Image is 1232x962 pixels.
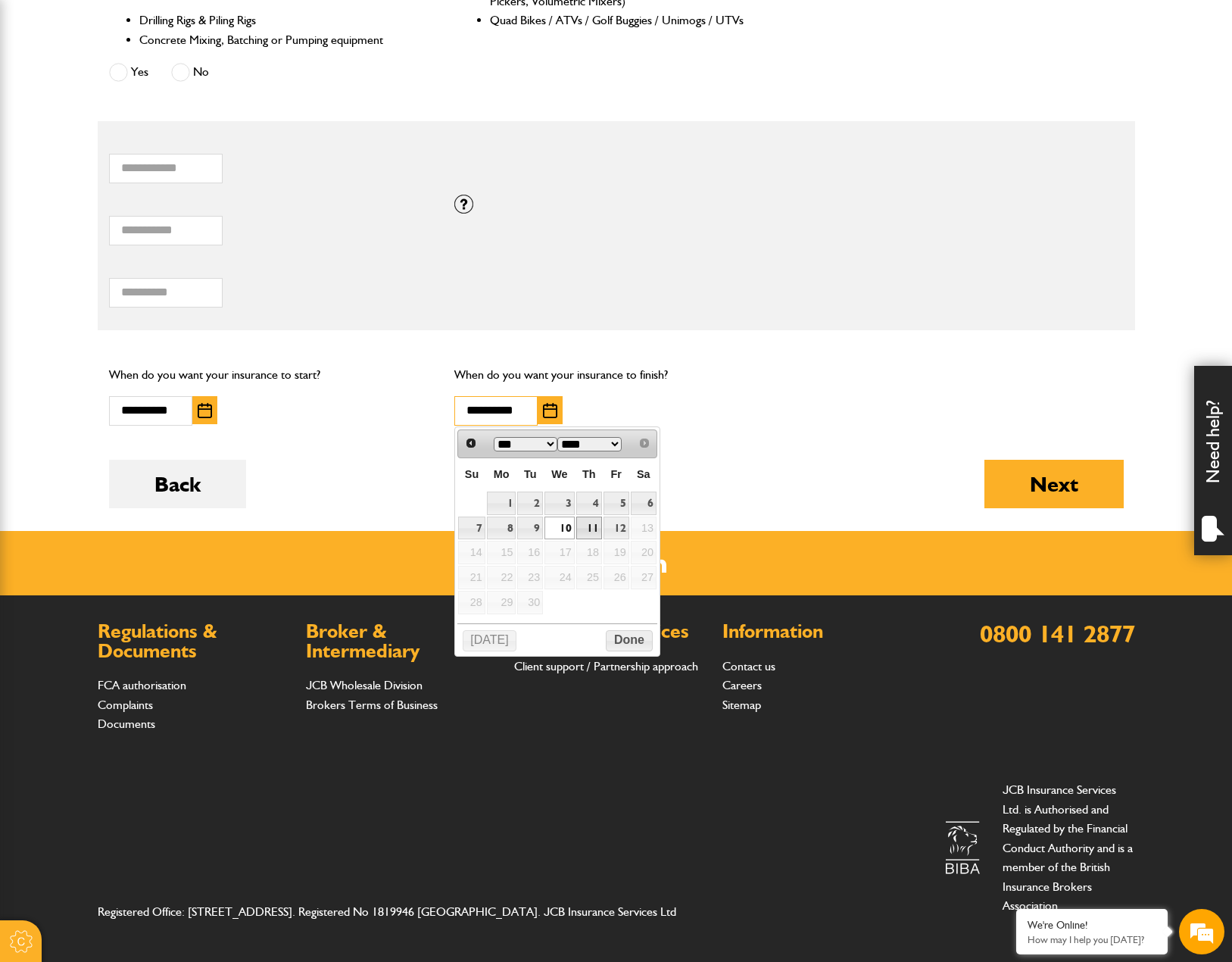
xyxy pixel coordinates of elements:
[98,902,709,922] address: Registered Office: [STREET_ADDRESS]. Registered No 1819946 [GEOGRAPHIC_DATA]. JCB Insurance Servi...
[514,659,698,673] a: Client support / Partnership approach
[306,678,423,692] a: JCB Wholesale Division
[109,63,148,82] label: Yes
[463,630,517,651] button: [DATE]
[487,492,516,515] a: 1
[722,678,762,692] a: Careers
[465,468,479,480] span: Sunday
[1003,780,1135,916] p: JCB Insurance Services Ltd. is Authorised and Regulated by the Financial Conduct Authority and is...
[98,622,291,661] h2: Regulations & Documents
[465,437,477,449] span: Prev
[139,11,426,30] li: Drilling Rigs & Piling Rigs
[722,698,761,712] a: Sitemap
[460,432,482,454] a: Prev
[198,403,212,418] img: Choose date
[139,30,426,50] li: Concrete Mixing, Batching or Pumping equipment
[524,468,537,480] span: Tuesday
[517,492,543,515] a: 2
[1028,919,1156,932] div: We're Online!
[984,460,1124,508] button: Next
[98,717,155,731] a: Documents
[487,517,516,540] a: 8
[1028,934,1156,945] p: How may I help you today?
[980,619,1135,648] a: 0800 141 2877
[544,517,574,540] a: 10
[1194,366,1232,555] div: Need help?
[171,63,209,82] label: No
[98,698,153,712] a: Complaints
[604,492,629,515] a: 5
[98,678,186,692] a: FCA authorisation
[109,365,432,385] p: When do you want your insurance to start?
[611,468,622,480] span: Friday
[517,517,543,540] a: 9
[582,468,596,480] span: Thursday
[551,468,567,480] span: Wednesday
[722,622,915,642] h2: Information
[576,492,602,515] a: 4
[306,622,499,661] h2: Broker & Intermediary
[544,492,574,515] a: 3
[576,517,602,540] a: 11
[606,630,652,651] button: Done
[722,659,775,673] a: Contact us
[490,11,777,30] li: Quad Bikes / ATVs / Golf Buggies / Unimogs / UTVs
[458,517,485,540] a: 7
[109,460,246,508] button: Back
[604,517,629,540] a: 12
[494,468,510,480] span: Monday
[306,698,438,712] a: Brokers Terms of Business
[454,365,778,385] p: When do you want your insurance to finish?
[543,403,557,418] img: Choose date
[631,492,657,515] a: 6
[637,468,650,480] span: Saturday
